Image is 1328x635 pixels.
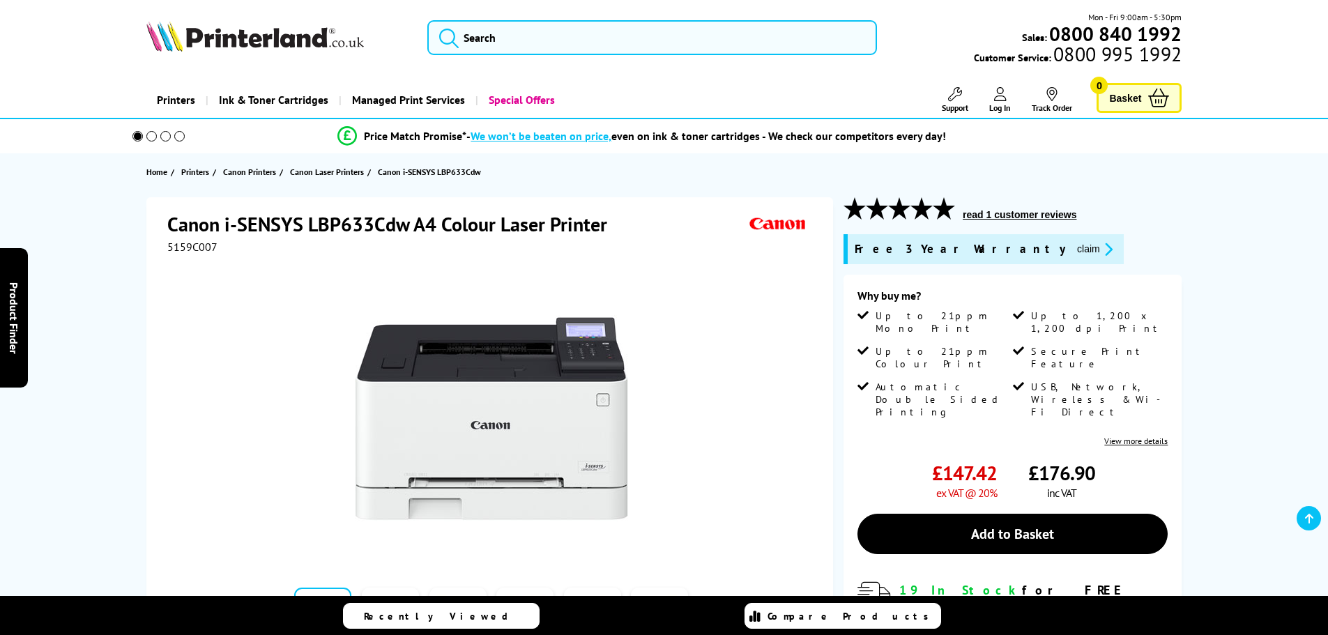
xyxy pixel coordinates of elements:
span: Up to 1,200 x 1,200 dpi Print [1031,309,1165,335]
a: View more details [1104,436,1168,446]
span: Secure Print Feature [1031,345,1165,370]
a: Compare Products [745,603,941,629]
span: Log In [989,102,1011,113]
span: Product Finder [7,282,21,353]
a: Home [146,165,171,179]
span: Free 3 Year Warranty [855,241,1066,257]
span: 0800 995 1992 [1051,47,1182,61]
a: 0800 840 1992 [1047,27,1182,40]
a: Log In [989,87,1011,113]
h1: Canon i-SENSYS LBP633Cdw A4 Colour Laser Printer [167,211,621,237]
a: Canon Printers [223,165,280,179]
div: for FREE Next Day Delivery [899,582,1168,614]
span: Up to 21ppm Mono Print [876,309,1009,335]
span: Support [942,102,968,113]
span: 19 In Stock [899,582,1022,598]
a: Printers [181,165,213,179]
span: Compare Products [768,610,936,622]
a: Canon i-SENSYS LBP633Cdw [378,165,484,179]
div: - even on ink & toner cartridges - We check our competitors every day! [466,129,946,143]
a: Special Offers [475,82,565,118]
a: Printers [146,82,206,118]
span: £176.90 [1028,460,1095,486]
span: Printers [181,165,209,179]
span: 0 [1090,77,1108,94]
span: We won’t be beaten on price, [471,129,611,143]
img: Printerland Logo [146,21,364,52]
a: Track Order [1032,87,1072,113]
span: Basket [1109,89,1141,107]
a: Support [942,87,968,113]
span: Home [146,165,167,179]
a: Canon Laser Printers [290,165,367,179]
a: Basket 0 [1097,83,1182,113]
span: Customer Service: [974,47,1182,64]
button: promo-description [1073,241,1117,257]
a: Managed Print Services [339,82,475,118]
a: Add to Basket [857,514,1168,554]
img: Canon [746,211,810,237]
span: inc VAT [1047,486,1076,500]
span: Sales: [1022,31,1047,44]
a: Ink & Toner Cartridges [206,82,339,118]
input: Search [427,20,877,55]
a: Recently Viewed [343,603,540,629]
span: Up to 21ppm Colour Print [876,345,1009,370]
li: modal_Promise [114,124,1171,148]
b: 0800 840 1992 [1049,21,1182,47]
span: Price Match Promise* [364,129,466,143]
span: Canon Laser Printers [290,165,364,179]
span: ex VAT @ 20% [936,486,997,500]
span: 5159C007 [167,240,217,254]
span: Ink & Toner Cartridges [219,82,328,118]
span: Recently Viewed [364,610,522,622]
button: read 1 customer reviews [959,208,1081,221]
span: USB, Network, Wireless & Wi-Fi Direct [1031,381,1165,418]
span: Canon Printers [223,165,276,179]
span: Automatic Double Sided Printing [876,381,1009,418]
a: Printerland Logo [146,21,411,54]
div: Why buy me? [857,289,1168,309]
span: Canon i-SENSYS LBP633Cdw [378,165,481,179]
span: £147.42 [932,460,997,486]
img: Canon i-SENSYS LBP633Cdw [355,282,628,555]
span: Mon - Fri 9:00am - 5:30pm [1088,10,1182,24]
